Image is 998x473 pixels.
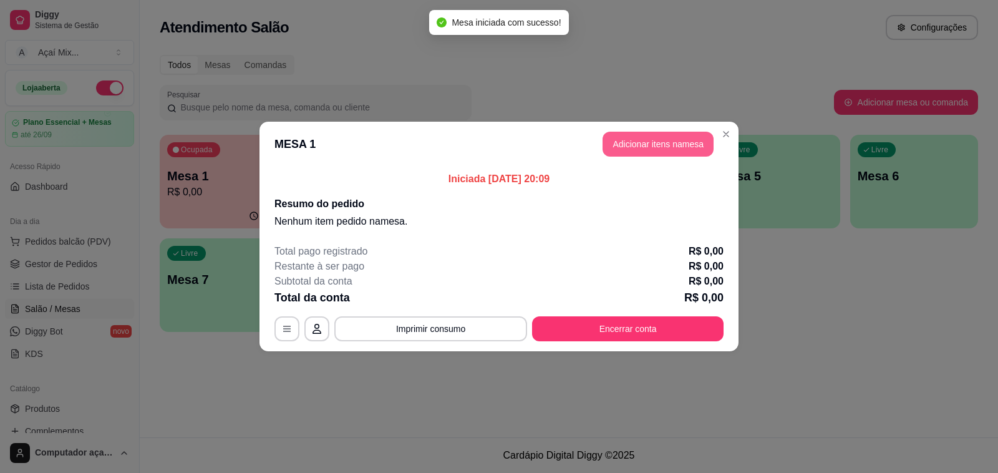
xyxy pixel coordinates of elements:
p: Nenhum item pedido na mesa . [274,214,724,229]
button: Encerrar conta [532,316,724,341]
p: Iniciada [DATE] 20:09 [274,172,724,187]
p: R$ 0,00 [689,274,724,289]
button: Imprimir consumo [334,316,527,341]
p: Restante à ser pago [274,259,364,274]
h2: Resumo do pedido [274,197,724,212]
p: R$ 0,00 [689,244,724,259]
p: R$ 0,00 [689,259,724,274]
button: Close [716,124,736,144]
span: Mesa iniciada com sucesso! [452,17,561,27]
p: Total pago registrado [274,244,367,259]
p: Total da conta [274,289,350,306]
button: Adicionar itens namesa [603,132,714,157]
p: Subtotal da conta [274,274,352,289]
span: check-circle [437,17,447,27]
header: MESA 1 [259,122,739,167]
p: R$ 0,00 [684,289,724,306]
